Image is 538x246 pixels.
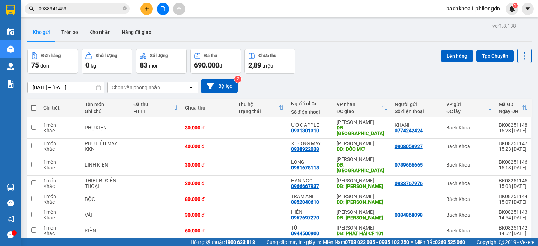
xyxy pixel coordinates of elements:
[337,162,388,173] div: DĐ: PHÚ TÚC
[43,225,78,231] div: 1 món
[157,3,169,15] button: file-add
[96,53,117,58] div: Khối lượng
[27,24,56,41] button: Kho gửi
[43,128,78,133] div: Khác
[7,200,14,206] span: question-circle
[337,225,388,231] div: [PERSON_NAME]
[41,53,61,58] div: Đơn hàng
[441,50,473,62] button: Lên hàng
[185,125,231,131] div: 30.000 đ
[291,178,330,183] div: HÂN NGÔ
[499,178,527,183] div: BK08251145
[40,63,49,69] span: đơn
[123,6,127,10] span: close-circle
[337,146,388,152] div: DĐ: DỐC MƠ
[28,82,104,93] input: Select a date range.
[85,125,126,131] div: PHỤ KIỆN
[234,76,241,83] sup: 2
[337,199,388,205] div: DĐ: BẠCH LÂM
[337,194,388,199] div: [PERSON_NAME]
[31,61,39,69] span: 75
[395,143,423,149] div: 0908059927
[337,231,388,236] div: DĐ: PHÁT HẢI CF 101
[43,215,78,220] div: Khác
[258,53,276,58] div: Chưa thu
[323,238,409,246] span: Miền Nam
[499,165,527,170] div: 15:13 [DATE]
[7,28,14,35] img: warehouse-icon
[43,146,78,152] div: Khác
[133,108,172,114] div: HTTT
[43,141,78,146] div: 1 món
[201,79,238,93] button: Bộ lọc
[291,109,330,115] div: Số điện thoại
[177,6,181,11] span: aim
[395,162,423,168] div: 0789666665
[499,108,522,114] div: Ngày ĐH
[476,50,514,62] button: Tạo Chuyến
[39,5,121,13] input: Tìm tên, số ĐT hoặc mã đơn
[337,141,388,146] div: [PERSON_NAME]
[43,183,78,189] div: Khác
[188,85,194,90] svg: open
[43,122,78,128] div: 1 món
[173,3,185,15] button: aim
[435,239,465,245] strong: 0369 525 060
[7,80,14,88] img: solution-icon
[522,3,534,15] button: caret-down
[415,238,465,246] span: Miền Bắc
[446,181,492,186] div: Bách Khoa
[291,209,330,215] div: HIỀN
[185,143,231,149] div: 40.000 đ
[43,159,78,165] div: 1 món
[238,101,278,107] div: Thu hộ
[411,241,413,244] span: ⚪️
[337,215,388,220] div: DĐ: NINH PHÁT
[238,108,278,114] div: Trạng thái
[291,183,319,189] div: 0966667937
[495,99,531,117] th: Toggle SortBy
[499,122,527,128] div: BK08251148
[185,105,231,111] div: Chưa thu
[291,215,319,220] div: 0967697270
[133,101,172,107] div: Đã thu
[194,61,219,69] span: 690.000
[499,199,527,205] div: 15:07 [DATE]
[185,196,231,202] div: 80.000 đ
[260,238,261,246] span: |
[499,231,527,236] div: 14:52 [DATE]
[337,178,388,183] div: [PERSON_NAME]
[185,212,231,218] div: 30.000 đ
[291,122,330,128] div: ƯỚC APPLE
[446,162,492,168] div: Bách Khoa
[446,143,492,149] div: Bách Khoa
[244,49,295,74] button: Chưa thu2,89 triệu
[395,108,439,114] div: Số điện thoại
[85,212,126,218] div: VẢI
[185,228,231,233] div: 60.000 đ
[291,165,319,170] div: 0981678118
[248,61,261,69] span: 2,89
[499,225,527,231] div: BK08251142
[446,125,492,131] div: Bách Khoa
[130,99,181,117] th: Toggle SortBy
[446,228,492,233] div: Bách Khoa
[395,128,423,133] div: 0774242424
[56,24,84,41] button: Trên xe
[190,49,241,74] button: Đã thu690.000đ
[337,156,388,162] div: [PERSON_NAME]
[446,212,492,218] div: Bách Khoa
[499,159,527,165] div: BK08251146
[123,6,127,12] span: close-circle
[446,196,492,202] div: Bách Khoa
[85,178,126,189] div: THIẾT BỊ ĐIỆN THOẠI
[514,3,516,8] span: 1
[140,3,153,15] button: plus
[337,108,382,114] div: ĐC giao
[85,162,126,168] div: LINH KIỆN
[43,178,78,183] div: 1 món
[234,99,287,117] th: Toggle SortBy
[337,101,382,107] div: VP nhận
[7,45,14,53] img: warehouse-icon
[27,49,78,74] button: Đơn hàng75đơn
